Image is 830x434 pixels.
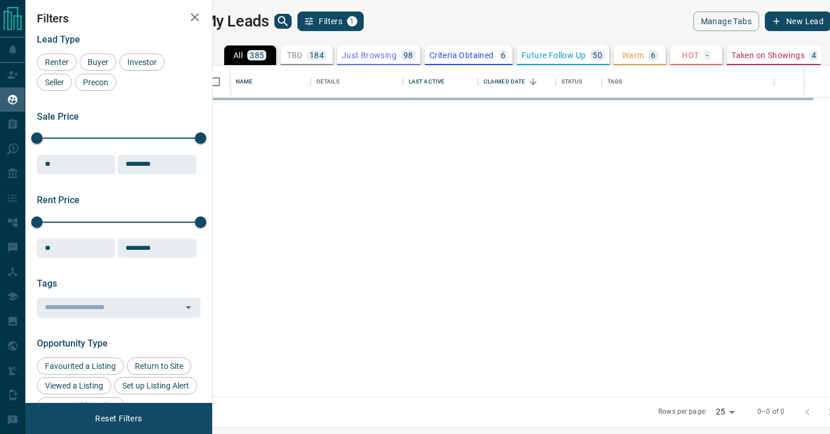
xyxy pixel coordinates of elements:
span: Return to Site [131,361,187,371]
div: Tags [608,66,622,98]
p: 6 [501,51,505,59]
p: Criteria Obtained [429,51,494,59]
span: Rent Price [37,195,80,205]
p: - [706,51,708,59]
span: Favourited a Listing [41,361,120,371]
div: Tags [602,66,775,98]
p: Taken on Showings [731,51,805,59]
p: Rows per page: [658,407,707,417]
div: Last Active [403,66,478,98]
p: 4 [812,51,816,59]
span: Set up Building Alert [41,401,120,410]
span: Precon [79,78,112,87]
span: Viewed a Listing [41,381,107,390]
p: Just Browsing [342,51,397,59]
p: 6 [651,51,655,59]
div: Claimed Date [478,66,556,98]
p: Future Follow Up [522,51,586,59]
div: Set up Building Alert [37,397,124,414]
h1: My Leads [203,12,269,31]
div: Details [311,66,403,98]
p: TBD [287,51,303,59]
span: Set up Listing Alert [118,381,193,390]
p: 98 [403,51,413,59]
button: Reset Filters [88,409,149,428]
div: Seller [37,74,72,91]
div: Investor [119,54,165,71]
div: 25 [711,403,739,420]
span: Lead Type [37,34,80,45]
span: Sale Price [37,111,79,122]
span: 1 [348,17,356,25]
p: 184 [310,51,324,59]
div: Status [556,66,602,98]
div: Details [316,66,339,98]
div: Name [230,66,311,98]
div: Return to Site [127,357,191,375]
span: Seller [41,78,68,87]
div: Precon [75,74,116,91]
button: search button [274,14,292,29]
button: Manage Tabs [693,12,759,31]
p: HOT [682,51,699,59]
button: Sort [525,74,541,90]
div: Name [236,66,253,98]
span: Buyer [84,58,112,67]
div: Last Active [409,66,444,98]
span: Tags [37,278,57,289]
p: 50 [593,51,602,59]
p: Warm [622,51,644,59]
span: Renter [41,58,73,67]
div: Renter [37,54,77,71]
div: Claimed Date [484,66,526,98]
h2: Filters [37,12,201,25]
span: Opportunity Type [37,338,108,349]
div: Viewed a Listing [37,377,111,394]
p: 385 [250,51,264,59]
button: Filters1 [297,12,364,31]
p: All [233,51,243,59]
span: Investor [123,58,161,67]
button: Open [180,299,197,315]
div: Favourited a Listing [37,357,124,375]
div: Buyer [80,54,116,71]
div: Status [561,66,583,98]
p: 0–0 of 0 [757,407,784,417]
div: Set up Listing Alert [114,377,197,394]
